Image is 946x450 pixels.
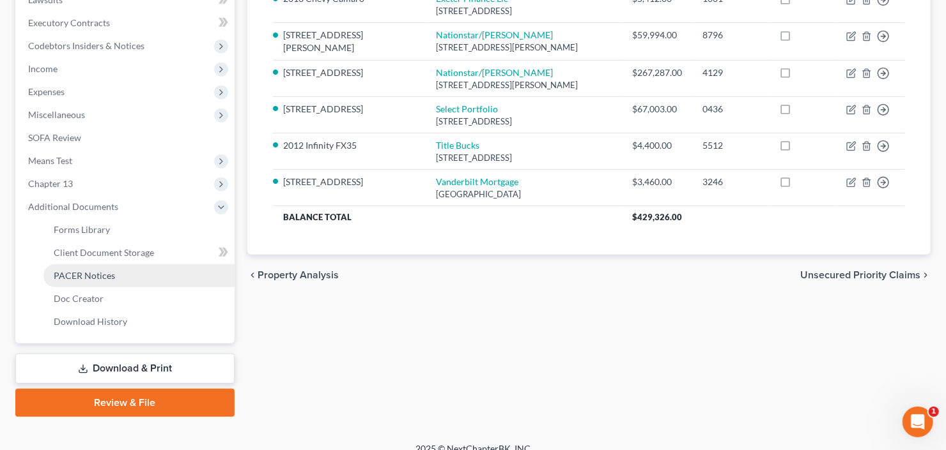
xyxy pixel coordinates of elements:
[28,40,144,51] span: Codebtors Insiders & Notices
[436,103,498,114] a: Select Portfolio
[800,270,931,280] button: Unsecured Priority Claims chevron_right
[800,270,920,280] span: Unsecured Priority Claims
[436,41,612,54] div: [STREET_ADDRESS][PERSON_NAME]
[633,139,683,152] div: $4,400.00
[633,66,683,79] div: $267,287.00
[43,264,235,287] a: PACER Notices
[283,176,415,188] li: [STREET_ADDRESS]
[903,407,933,437] iframe: Intercom live chat
[28,86,65,97] span: Expenses
[436,29,553,40] a: Nationstar/[PERSON_NAME]
[633,176,683,188] div: $3,460.00
[18,126,235,149] a: SOFA Review
[436,116,612,128] div: [STREET_ADDRESS]
[703,29,759,41] div: 8796
[273,206,623,229] th: Balance Total
[54,293,104,304] span: Doc Creator
[54,270,115,281] span: PACER Notices
[283,139,415,152] li: 2012 Infinity FX35
[703,139,759,152] div: 5512
[28,155,72,166] span: Means Test
[633,212,683,222] span: $429,326.00
[43,241,235,264] a: Client Document Storage
[920,270,931,280] i: chevron_right
[18,11,235,34] a: Executory Contracts
[258,270,339,280] span: Property Analysis
[703,176,759,188] div: 3246
[283,29,415,54] li: [STREET_ADDRESS][PERSON_NAME]
[54,316,127,327] span: Download History
[15,354,235,384] a: Download & Print
[247,270,258,280] i: chevron_left
[15,389,235,417] a: Review & File
[247,270,339,280] button: chevron_left Property Analysis
[43,287,235,310] a: Doc Creator
[43,310,235,333] a: Download History
[28,178,73,189] span: Chapter 13
[54,224,110,235] span: Forms Library
[929,407,939,417] span: 1
[633,29,683,41] div: $59,994.00
[436,5,612,17] div: [STREET_ADDRESS]
[703,66,759,79] div: 4129
[633,103,683,116] div: $67,003.00
[28,63,58,74] span: Income
[436,140,479,151] a: Title Bucks
[436,176,518,187] a: Vanderbilt Mortgage
[436,67,553,78] a: Nationstar/[PERSON_NAME]
[436,79,612,91] div: [STREET_ADDRESS][PERSON_NAME]
[283,103,415,116] li: [STREET_ADDRESS]
[28,132,81,143] span: SOFA Review
[436,152,612,164] div: [STREET_ADDRESS]
[436,188,612,200] div: [GEOGRAPHIC_DATA]
[28,201,118,212] span: Additional Documents
[43,218,235,241] a: Forms Library
[703,103,759,116] div: 0436
[28,109,85,120] span: Miscellaneous
[54,247,154,258] span: Client Document Storage
[28,17,110,28] span: Executory Contracts
[283,66,415,79] li: [STREET_ADDRESS]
